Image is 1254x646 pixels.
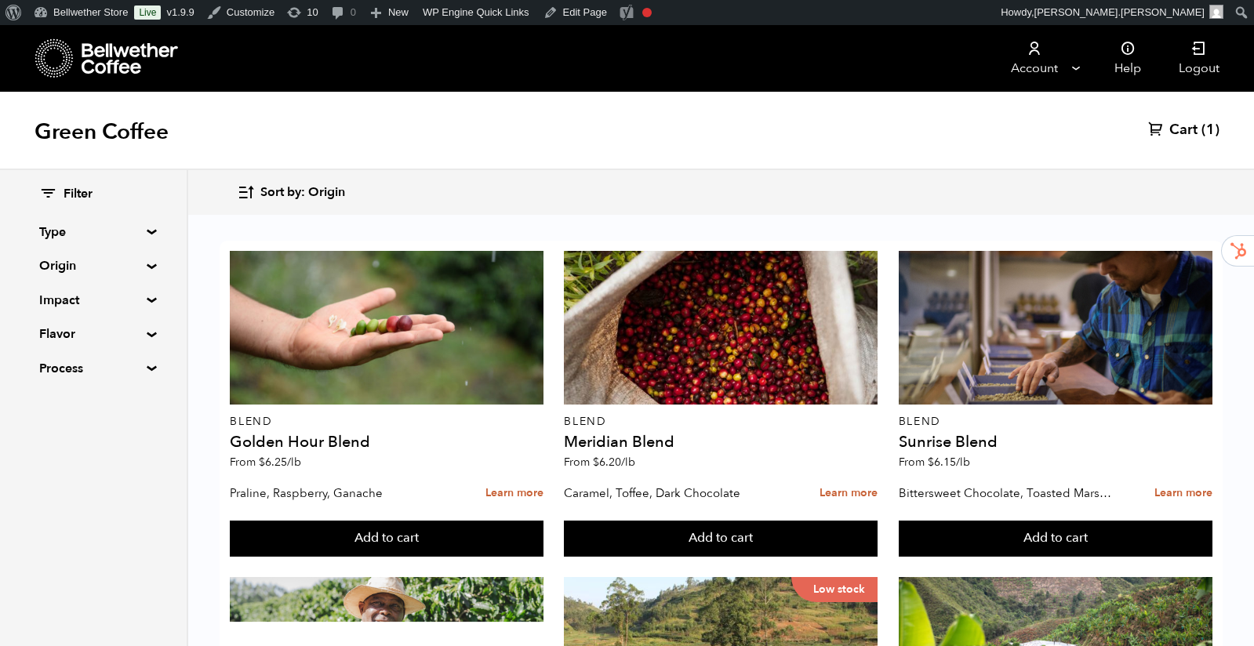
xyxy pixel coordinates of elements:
bdi: 6.15 [928,455,970,470]
span: $ [259,455,265,470]
p: Low stock [791,577,878,602]
h4: Sunrise Blend [899,434,1212,450]
p: Blend [564,416,878,427]
summary: Impact [39,291,147,310]
span: /lb [621,455,635,470]
summary: Origin [39,256,147,275]
h4: Golden Hour Blend [230,434,543,450]
span: From [230,455,301,470]
summary: Flavor [39,325,147,343]
span: (1) [1201,121,1219,140]
a: Help [1096,25,1160,92]
h4: Meridian Blend [564,434,878,450]
p: Bittersweet Chocolate, Toasted Marshmallow, Candied Orange, Praline [899,481,1112,505]
h1: Green Coffee [35,118,169,146]
button: Add to cart [230,521,543,557]
p: Praline, Raspberry, Ganache [230,481,443,505]
span: $ [928,455,934,470]
div: Focus keyphrase not set [642,8,652,17]
button: Sort by: Origin [237,174,345,211]
a: Learn more [820,477,878,510]
span: /lb [287,455,301,470]
summary: Type [39,223,147,241]
p: Blend [230,416,543,427]
span: [PERSON_NAME].[PERSON_NAME] [1034,6,1205,18]
span: $ [593,455,599,470]
span: Cart [1169,121,1198,140]
a: Cart (1) [1148,121,1219,140]
span: From [899,455,970,470]
a: Logout [1160,25,1238,92]
a: Live [134,5,161,20]
span: Filter [64,186,93,203]
p: Caramel, Toffee, Dark Chocolate [564,481,777,505]
span: From [564,455,635,470]
p: Blend [899,416,1212,427]
a: Learn more [1154,477,1212,510]
span: /lb [956,455,970,470]
bdi: 6.20 [593,455,635,470]
bdi: 6.25 [259,455,301,470]
span: Sort by: Origin [260,184,345,201]
a: Learn more [485,477,543,510]
button: Add to cart [564,521,878,557]
button: Add to cart [899,521,1212,557]
a: Account [986,25,1082,92]
summary: Process [39,359,147,378]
